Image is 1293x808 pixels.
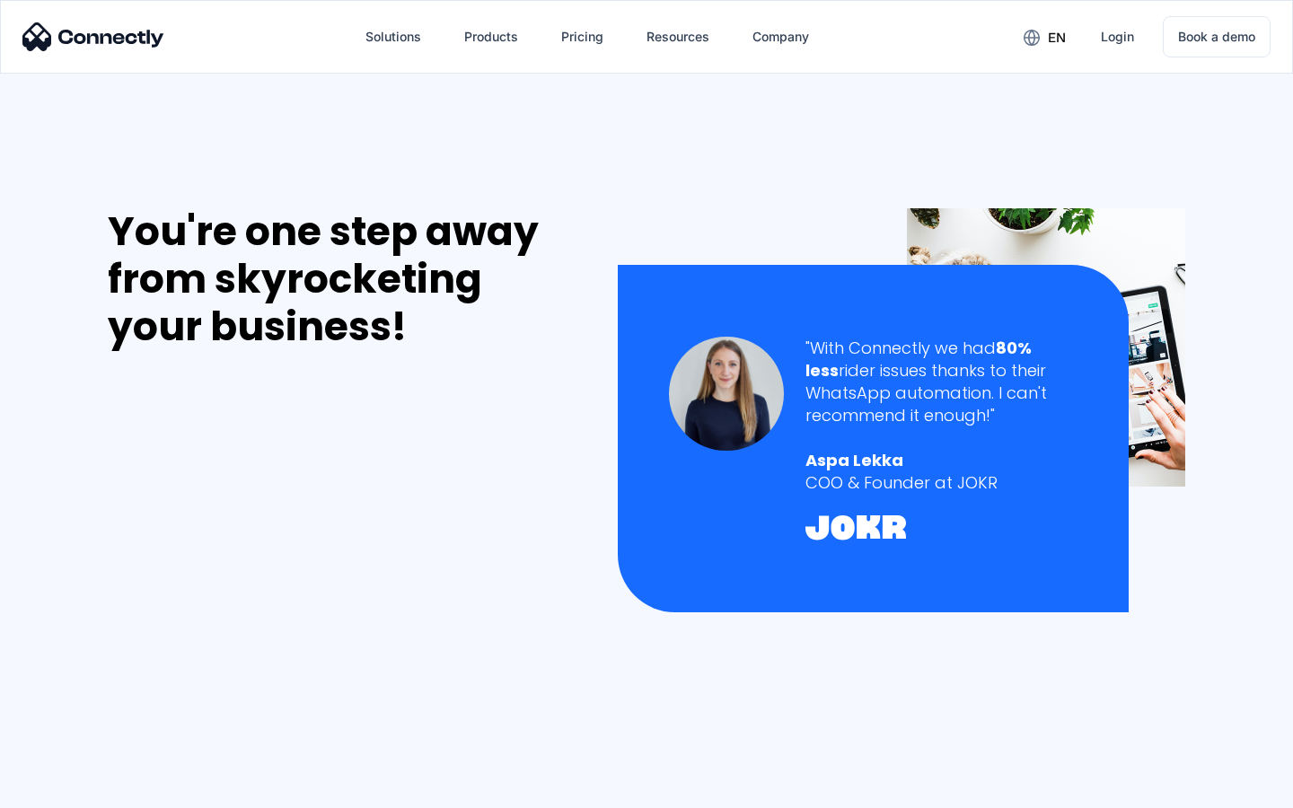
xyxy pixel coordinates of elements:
[805,471,1077,494] div: COO & Founder at JOKR
[805,337,1032,382] strong: 80% less
[1163,16,1271,57] a: Book a demo
[646,24,709,49] div: Resources
[1101,24,1134,49] div: Login
[22,22,164,51] img: Connectly Logo
[738,15,823,58] div: Company
[1048,25,1066,50] div: en
[805,337,1077,427] div: "With Connectly we had rider issues thanks to their WhatsApp automation. I can't recommend it eno...
[547,15,618,58] a: Pricing
[1009,23,1079,50] div: en
[18,777,108,802] aside: Language selected: English
[108,208,580,350] div: You're one step away from skyrocketing your business!
[450,15,532,58] div: Products
[632,15,724,58] div: Resources
[464,24,518,49] div: Products
[108,372,377,784] iframe: Form 0
[561,24,603,49] div: Pricing
[752,24,809,49] div: Company
[351,15,435,58] div: Solutions
[36,777,108,802] ul: Language list
[805,449,903,471] strong: Aspa Lekka
[365,24,421,49] div: Solutions
[1086,15,1148,58] a: Login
